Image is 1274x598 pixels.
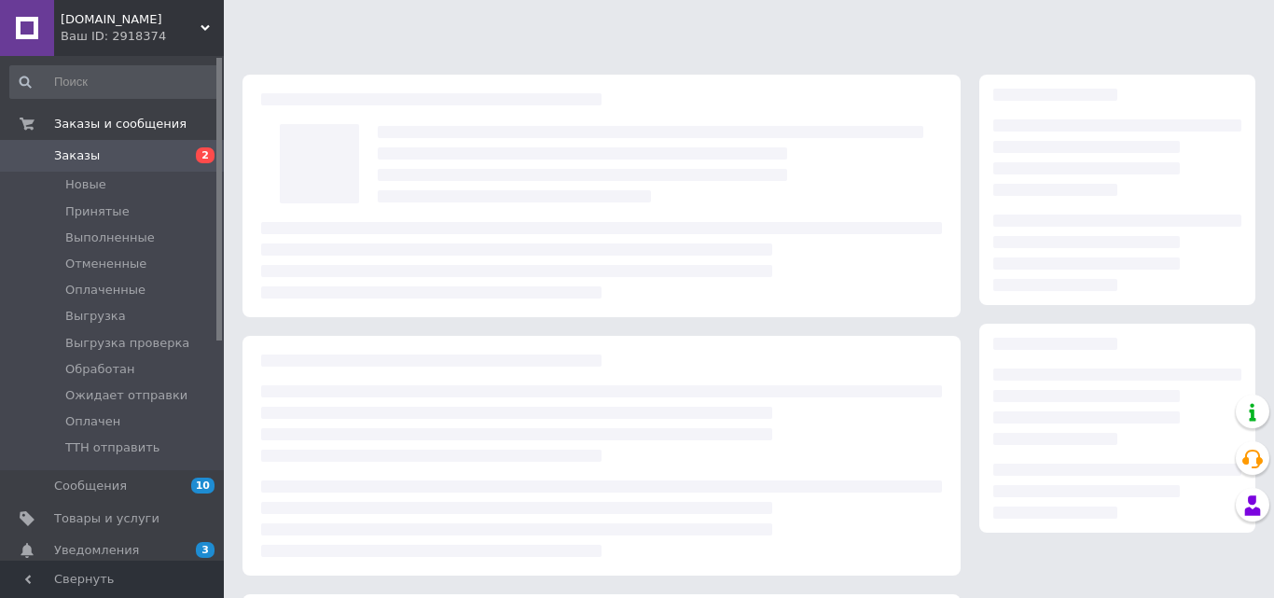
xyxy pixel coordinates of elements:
[65,439,159,456] span: ТТН отправить
[65,282,145,299] span: Оплаченные
[54,510,159,527] span: Товары и услуги
[65,387,187,404] span: Ожидает отправки
[61,28,224,45] div: Ваш ID: 2918374
[9,65,220,99] input: Поиск
[61,11,201,28] span: OPTCOSMETIKA.COM
[196,147,215,163] span: 2
[191,478,215,494] span: 10
[54,116,187,132] span: Заказы и сообщения
[65,308,126,325] span: Выгрузка
[65,229,155,246] span: Выполненные
[65,176,106,193] span: Новые
[65,256,146,272] span: Отмененные
[196,542,215,558] span: 3
[54,542,139,559] span: Уведомления
[65,335,189,352] span: Выгрузка проверка
[65,361,134,378] span: Обработан
[54,478,127,494] span: Сообщения
[54,147,100,164] span: Заказы
[65,203,130,220] span: Принятые
[65,413,120,430] span: Оплачен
